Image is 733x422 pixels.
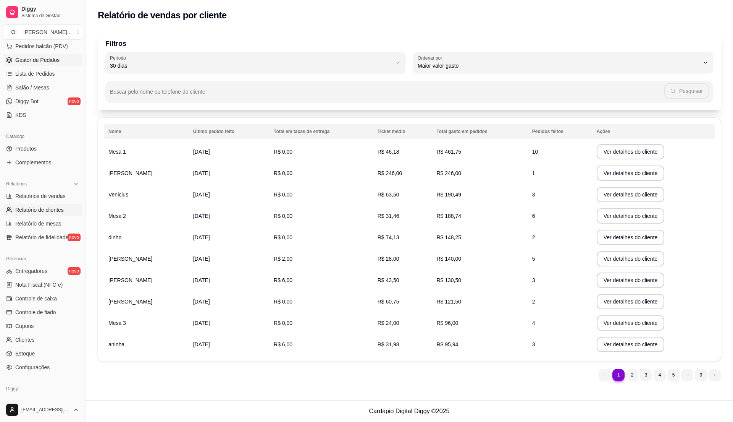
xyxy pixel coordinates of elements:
a: Diggy Botnovo [3,95,82,107]
button: Ver detalhes do cliente [597,230,665,245]
label: Período [110,55,128,61]
span: R$ 96,00 [436,320,458,326]
a: Controle de fiado [3,306,82,318]
span: O [10,28,17,36]
a: Clientes [3,334,82,346]
span: Gestor de Pedidos [15,56,60,64]
button: Ver detalhes do cliente [597,315,665,331]
div: Catálogo [3,130,82,143]
button: Ver detalhes do cliente [597,166,665,181]
button: Pedidos balcão (PDV) [3,40,82,52]
span: 3 [532,277,535,283]
span: R$ 24,00 [378,320,399,326]
span: Complementos [15,159,51,166]
span: Maior valor gasto [418,62,699,70]
nav: pagination navigation [595,365,725,385]
span: 3 [532,341,535,347]
button: Ver detalhes do cliente [597,208,665,224]
span: Controle de caixa [15,295,57,302]
button: Ver detalhes do cliente [597,187,665,202]
span: R$ 6,00 [274,341,292,347]
span: R$ 188,74 [436,213,461,219]
span: 1 [532,170,535,176]
li: dots element [681,369,693,381]
span: R$ 0,00 [274,320,292,326]
button: Período30 dias [105,52,405,73]
button: Ver detalhes do cliente [597,144,665,159]
span: [DATE] [193,170,210,176]
span: R$ 46,18 [378,149,399,155]
a: Lista de Pedidos [3,68,82,80]
span: Diggy Bot [15,97,39,105]
span: R$ 140,00 [436,256,461,262]
div: Diggy [3,383,82,395]
li: pagination item 9 [695,369,707,381]
a: Relatórios de vendas [3,190,82,202]
span: R$ 2,00 [274,256,292,262]
a: DiggySistema de Gestão [3,3,82,21]
span: Controle de fiado [15,308,56,316]
li: pagination item 5 [667,369,680,381]
span: Clientes [15,336,35,344]
button: [EMAIL_ADDRESS][DOMAIN_NAME] [3,401,82,419]
a: Planos [3,395,82,407]
a: Produtos [3,143,82,155]
button: Select a team [3,24,82,40]
a: Salão / Mesas [3,81,82,94]
span: R$ 28,00 [378,256,399,262]
span: Sistema de Gestão [21,13,79,19]
li: next page button [709,369,721,381]
span: Estoque [15,350,35,357]
a: Nota Fiscal (NFC-e) [3,279,82,291]
span: [DATE] [193,213,210,219]
span: R$ 121,50 [436,299,461,305]
span: Mesa 1 [108,149,126,155]
span: 5 [532,256,535,262]
span: Diggy [21,6,79,13]
span: 30 dias [110,62,392,70]
span: Relatórios [6,181,27,187]
input: Buscar pelo nome ou telefone do cliente [110,91,664,99]
span: R$ 63,50 [378,192,399,198]
th: Total em taxas de entrega [269,124,373,139]
span: 2 [532,234,535,240]
span: Entregadores [15,267,47,275]
li: pagination item 4 [654,369,666,381]
span: Relatório de mesas [15,220,61,227]
span: R$ 246,00 [378,170,402,176]
span: R$ 0,00 [274,170,292,176]
span: R$ 461,75 [436,149,461,155]
span: Venicius [108,192,128,198]
span: Configurações [15,364,50,371]
span: R$ 31,98 [378,341,399,347]
button: Ver detalhes do cliente [597,273,665,288]
span: [PERSON_NAME] [108,277,152,283]
span: 10 [532,149,538,155]
span: R$ 95,94 [436,341,458,347]
span: Relatório de fidelidade [15,234,68,241]
span: [PERSON_NAME] [108,256,152,262]
a: Entregadoresnovo [3,265,82,277]
span: 4 [532,320,535,326]
li: pagination item 3 [640,369,652,381]
th: Ações [592,124,715,139]
span: R$ 0,00 [274,213,292,219]
li: pagination item 2 [626,369,638,381]
span: [PERSON_NAME] [108,299,152,305]
span: KDS [15,111,26,119]
button: Ver detalhes do cliente [597,251,665,266]
th: Total gasto em pedidos [432,124,527,139]
a: Cupons [3,320,82,332]
button: Ver detalhes do cliente [597,337,665,352]
span: 3 [532,192,535,198]
span: [DATE] [193,256,210,262]
span: [DATE] [193,149,210,155]
li: pagination item 1 active [612,369,625,381]
span: Produtos [15,145,37,153]
span: 2 [532,299,535,305]
a: KDS [3,109,82,121]
span: R$ 6,00 [274,277,292,283]
th: Nome [104,124,189,139]
span: Planos [15,397,32,405]
span: R$ 74,13 [378,234,399,240]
